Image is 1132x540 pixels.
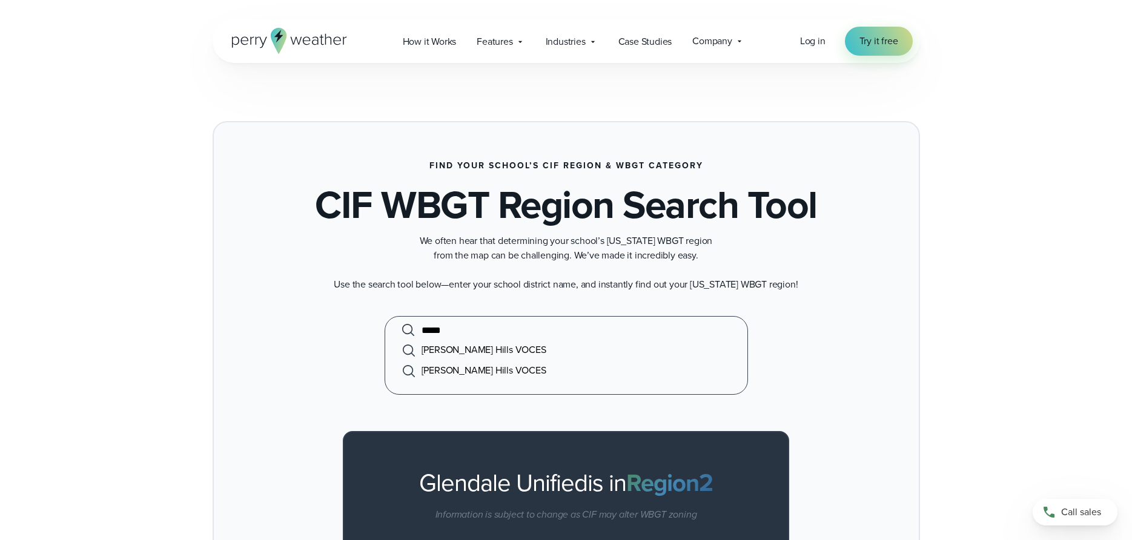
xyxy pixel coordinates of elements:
[400,340,733,360] li: [PERSON_NAME] Hills VOCES
[845,27,913,56] a: Try it free
[618,35,672,49] span: Case Studies
[800,34,826,48] a: Log in
[1033,499,1117,525] a: Call sales
[400,360,733,381] li: [PERSON_NAME] Hills VOCES
[380,469,751,498] h2: Glendale Unified is in
[392,29,467,54] a: How it Works
[477,35,512,49] span: Features
[859,34,898,48] span: Try it free
[380,507,751,522] p: Information is subject to change as CIF may alter WBGT zoning
[1061,505,1101,519] span: Call sales
[626,465,713,501] b: Region 2
[429,161,703,171] h3: Find Your School’s CIF Region & WBGT Category
[403,35,457,49] span: How it Works
[315,185,817,224] h1: CIF WBGT Region Search Tool
[324,234,809,263] p: We often hear that determining your school’s [US_STATE] WBGT region from the map can be challengi...
[692,34,732,48] span: Company
[324,277,809,292] p: Use the search tool below—enter your school district name, and instantly find out your [US_STATE]...
[546,35,586,49] span: Industries
[608,29,683,54] a: Case Studies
